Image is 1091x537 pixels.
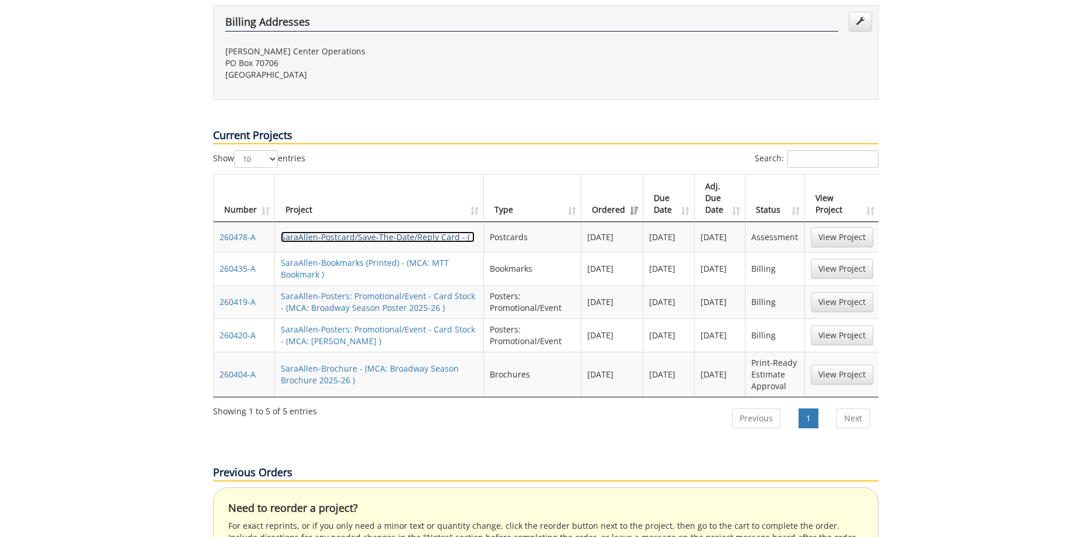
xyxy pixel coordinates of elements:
[581,175,643,222] th: Ordered: activate to sort column ascending
[581,285,643,318] td: [DATE]
[643,352,695,397] td: [DATE]
[581,318,643,352] td: [DATE]
[213,128,879,144] p: Current Projects
[234,150,278,168] select: Showentries
[643,252,695,285] td: [DATE]
[732,408,780,428] a: Previous
[228,503,863,514] h4: Need to reorder a project?
[225,16,838,32] h4: Billing Addresses
[484,175,581,222] th: Type: activate to sort column ascending
[805,175,879,222] th: View Project: activate to sort column ascending
[213,465,879,481] p: Previous Orders
[745,318,804,352] td: Billing
[745,252,804,285] td: Billing
[695,285,746,318] td: [DATE]
[849,12,872,32] a: Edit Addresses
[643,222,695,252] td: [DATE]
[214,175,275,222] th: Number: activate to sort column ascending
[281,231,475,242] a: SaraAllen-Postcard/Save-The-Date/Reply Card - ( )
[484,285,581,318] td: Posters: Promotional/Event
[219,231,256,242] a: 260478-A
[811,259,873,279] a: View Project
[581,252,643,285] td: [DATE]
[281,290,475,313] a: SaraAllen-Posters: Promotional/Event - Card Stock - (MCA: Broadway Season Poster 2025-26 )
[695,318,746,352] td: [DATE]
[811,325,873,345] a: View Project
[811,292,873,312] a: View Project
[225,46,537,57] p: [PERSON_NAME] Center Operations
[581,352,643,397] td: [DATE]
[695,222,746,252] td: [DATE]
[811,365,873,384] a: View Project
[695,252,746,285] td: [DATE]
[745,175,804,222] th: Status: activate to sort column ascending
[836,408,870,428] a: Next
[745,352,804,397] td: Print-Ready Estimate Approval
[219,296,256,307] a: 260419-A
[484,352,581,397] td: Brochures
[787,150,879,168] input: Search:
[695,352,746,397] td: [DATE]
[213,401,317,417] div: Showing 1 to 5 of 5 entries
[695,175,746,222] th: Adj. Due Date: activate to sort column ascending
[281,363,459,386] a: SaraAllen-Brochure - (MCA: Broadway Season Brochure 2025-26 )
[275,175,484,222] th: Project: activate to sort column ascending
[281,324,475,347] a: SaraAllen-Posters: Promotional/Event - Card Stock - (MCA: [PERSON_NAME] )
[219,330,256,341] a: 260420-A
[745,285,804,318] td: Billing
[643,175,695,222] th: Due Date: activate to sort column ascending
[799,408,818,428] a: 1
[643,318,695,352] td: [DATE]
[484,318,581,352] td: Posters: Promotional/Event
[643,285,695,318] td: [DATE]
[745,222,804,252] td: Assessment
[219,369,256,380] a: 260404-A
[225,57,537,69] p: PO Box 70706
[281,257,449,280] a: SaraAllen-Bookmarks (Printed) - (MCA: MTT Bookmark )
[484,252,581,285] td: Bookmarks
[225,69,537,81] p: [GEOGRAPHIC_DATA]
[213,150,305,168] label: Show entries
[755,150,879,168] label: Search:
[484,222,581,252] td: Postcards
[219,263,256,274] a: 260435-A
[811,227,873,247] a: View Project
[581,222,643,252] td: [DATE]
